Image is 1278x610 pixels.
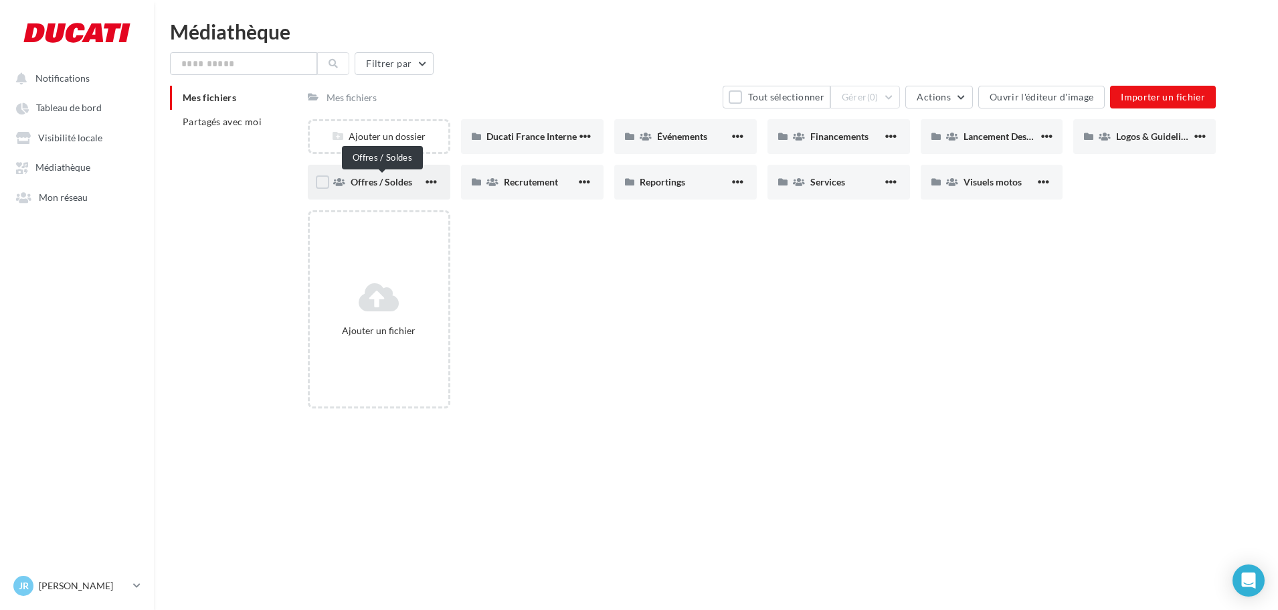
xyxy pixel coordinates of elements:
span: Importer un fichier [1121,91,1205,102]
span: Événements [657,131,707,142]
span: Notifications [35,72,90,84]
button: Actions [905,86,972,108]
p: [PERSON_NAME] [39,579,128,593]
a: Médiathèque [8,155,146,179]
span: Services [810,176,845,187]
a: Mon réseau [8,185,146,209]
a: Visibilité locale [8,125,146,149]
span: Visibilité locale [38,132,102,143]
span: Offres / Soldes [351,176,412,187]
span: Financements [810,131,869,142]
span: Actions [917,91,950,102]
button: Importer un fichier [1110,86,1216,108]
div: Médiathèque [170,21,1262,42]
div: Offres / Soldes [342,146,423,169]
span: Médiathèque [35,162,90,173]
span: Mon réseau [39,192,88,203]
span: Ducati France Interne [486,131,577,142]
div: Ajouter un fichier [315,324,443,337]
button: Ouvrir l'éditeur d'image [978,86,1105,108]
span: Recrutement [504,176,558,187]
button: Tout sélectionner [723,86,830,108]
span: Tableau de bord [36,102,102,114]
span: (0) [867,92,879,102]
span: Partagés avec moi [183,116,262,127]
span: Logos & Guidelines [1116,131,1195,142]
button: Gérer(0) [830,86,901,108]
span: Jr [19,579,29,593]
span: Mes fichiers [183,92,236,103]
div: Mes fichiers [327,91,377,104]
button: Notifications [8,66,141,90]
div: Open Intercom Messenger [1233,564,1265,597]
button: Filtrer par [355,52,434,75]
span: Visuels motos [964,176,1022,187]
a: Jr [PERSON_NAME] [11,573,143,599]
div: Ajouter un dossier [310,130,448,143]
span: Lancement Desmo450MX [964,131,1071,142]
span: Reportings [640,176,685,187]
a: Tableau de bord [8,95,146,119]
